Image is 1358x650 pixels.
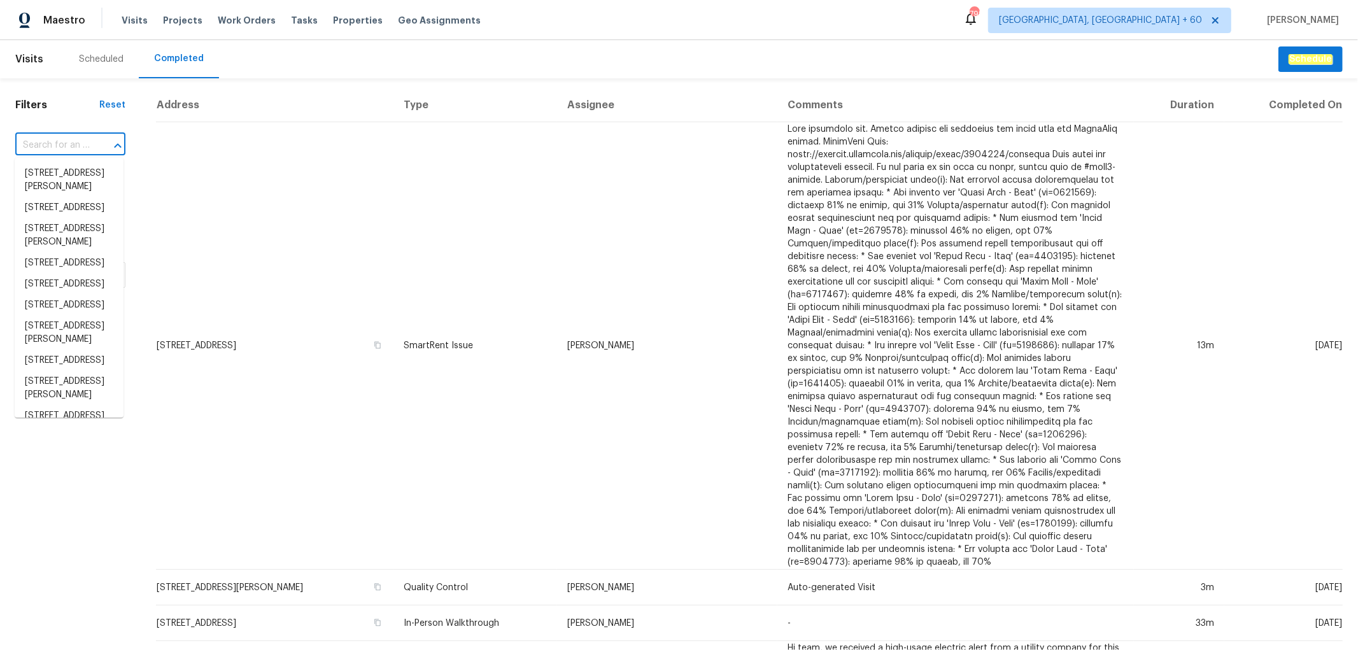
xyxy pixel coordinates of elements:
span: [GEOGRAPHIC_DATA], [GEOGRAPHIC_DATA] + 60 [999,14,1202,27]
span: Properties [333,14,383,27]
td: [PERSON_NAME] [557,122,778,570]
td: SmartRent Issue [393,122,556,570]
td: [STREET_ADDRESS] [156,122,393,570]
div: Completed [154,52,204,65]
div: 792 [970,8,979,20]
li: [STREET_ADDRESS][PERSON_NAME] [15,218,124,253]
td: 13m [1134,122,1224,570]
span: [PERSON_NAME] [1262,14,1339,27]
em: Schedule [1289,54,1333,64]
li: [STREET_ADDRESS][PERSON_NAME] [15,316,124,350]
button: Close [109,137,127,155]
th: Type [393,88,556,122]
span: Geo Assignments [398,14,481,27]
input: Search for an address... [15,136,90,155]
li: [STREET_ADDRESS] [15,350,124,371]
td: [DATE] [1224,570,1343,605]
span: Tasks [291,16,318,25]
span: Maestro [43,14,85,27]
td: [PERSON_NAME] [557,570,778,605]
div: Reset [99,99,125,111]
td: - [777,605,1133,641]
td: Auto-generated Visit [777,570,1133,605]
li: [STREET_ADDRESS] [15,406,124,427]
span: Projects [163,14,202,27]
li: [STREET_ADDRESS] [15,295,124,316]
span: Work Orders [218,14,276,27]
span: Visits [122,14,148,27]
li: [STREET_ADDRESS][PERSON_NAME] [15,371,124,406]
li: [STREET_ADDRESS] [15,274,124,295]
th: Address [156,88,393,122]
span: Visits [15,45,43,73]
div: Scheduled [79,53,124,66]
td: In-Person Walkthrough [393,605,556,641]
h1: Filters [15,99,99,111]
td: [DATE] [1224,122,1343,570]
button: Schedule [1278,46,1343,73]
th: Comments [777,88,1133,122]
td: [DATE] [1224,605,1343,641]
button: Copy Address [372,617,383,628]
td: [STREET_ADDRESS][PERSON_NAME] [156,570,393,605]
td: [STREET_ADDRESS] [156,605,393,641]
li: [STREET_ADDRESS] [15,197,124,218]
td: 33m [1134,605,1224,641]
td: [PERSON_NAME] [557,605,778,641]
td: Lore ipsumdolo sit. Ametco adipisc eli seddoeius tem incid utla etd MagnaAliq enimad. MinimVeni Q... [777,122,1133,570]
li: [STREET_ADDRESS][PERSON_NAME] [15,163,124,197]
th: Assignee [557,88,778,122]
button: Copy Address [372,581,383,593]
button: Copy Address [372,339,383,351]
td: Quality Control [393,570,556,605]
th: Completed On [1224,88,1343,122]
td: 3m [1134,570,1224,605]
li: [STREET_ADDRESS] [15,253,124,274]
th: Duration [1134,88,1224,122]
